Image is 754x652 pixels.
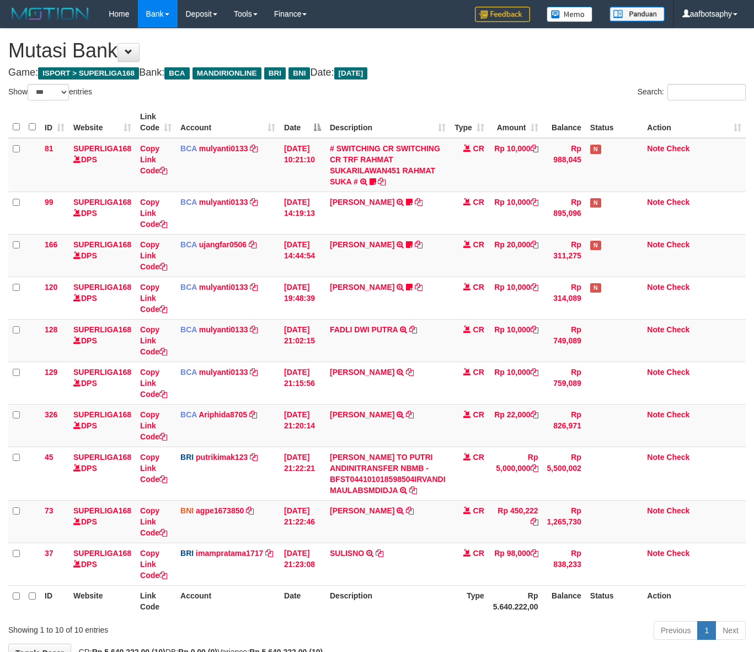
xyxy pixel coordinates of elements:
td: DPS [69,319,136,362]
td: DPS [69,277,136,319]
span: BRI [180,453,194,462]
div: Showing 1 to 10 of 10 entries [8,620,306,635]
td: [DATE] 10:21:10 [280,138,325,192]
a: Copy Rp 10,000 to clipboard [531,198,538,206]
a: Note [647,240,664,249]
a: Copy agpe1673850 to clipboard [246,506,254,515]
span: BCA [180,368,197,377]
a: Note [647,410,664,419]
a: Copy Rp 20,000 to clipboard [531,240,538,249]
span: 37 [45,549,54,558]
a: Copy Rp 98,000 to clipboard [531,549,538,558]
label: Search: [638,84,746,100]
a: Note [647,368,664,377]
a: Copy Link Code [140,240,167,271]
th: Action [643,585,746,617]
td: [DATE] 14:19:13 [280,192,325,234]
a: SUPERLIGA168 [73,325,131,334]
td: Rp 826,971 [543,404,586,447]
td: [DATE] 21:23:08 [280,543,325,585]
a: Note [647,325,664,334]
td: Rp 10,000 [489,319,543,362]
a: imampratama1717 [196,549,263,558]
a: SUPERLIGA168 [73,198,131,206]
img: Button%20Memo.svg [547,7,593,22]
th: Action: activate to sort column ascending [643,107,746,138]
span: CR [473,368,484,377]
a: Copy Link Code [140,506,167,537]
span: 326 [45,410,57,419]
span: Has Note [590,198,601,208]
a: Copy Rp 22,000 to clipboard [531,410,538,419]
td: Rp 314,089 [543,277,586,319]
img: MOTION_logo.png [8,6,92,22]
a: Copy AGUS YULIANTO to clipboard [406,506,414,515]
span: 128 [45,325,57,334]
span: 99 [45,198,54,206]
a: Check [666,283,689,291]
a: Copy Rp 5,000,000 to clipboard [531,464,538,473]
span: Has Note [590,283,601,293]
span: BCA [164,67,189,79]
td: DPS [69,234,136,277]
th: Type: activate to sort column ascending [450,107,489,138]
span: BRI [264,67,286,79]
th: Rp 5.640.222,00 [489,585,543,617]
a: Copy mulyanti0133 to clipboard [250,325,258,334]
td: Rp 838,233 [543,543,586,585]
span: CR [473,453,484,462]
a: Copy Link Code [140,283,167,314]
span: 73 [45,506,54,515]
a: SULISNO [330,549,364,558]
a: Check [666,198,689,206]
a: Note [647,144,664,153]
span: BCA [180,283,197,291]
td: [DATE] 21:15:56 [280,362,325,404]
a: SUPERLIGA168 [73,283,131,291]
td: [DATE] 14:44:54 [280,234,325,277]
th: Link Code [136,585,176,617]
span: CR [473,549,484,558]
a: Note [647,549,664,558]
a: Copy Rp 450,222 to clipboard [531,517,538,526]
span: 166 [45,240,57,249]
a: Copy Rp 10,000 to clipboard [531,283,538,291]
a: Check [666,549,689,558]
td: [DATE] 21:22:46 [280,500,325,543]
label: Show entries [8,84,92,100]
th: Status [586,585,643,617]
td: [DATE] 21:22:21 [280,447,325,500]
th: Date: activate to sort column descending [280,107,325,138]
span: BCA [180,325,197,334]
a: Note [647,506,664,515]
span: CR [473,283,484,291]
td: Rp 98,000 [489,543,543,585]
a: 1 [697,621,716,640]
td: Rp 10,000 [489,192,543,234]
a: Copy MUHAMAD IMAN to clipboard [406,368,414,377]
a: Copy MUHAMMAD REZA to clipboard [415,198,423,206]
a: Copy mulyanti0133 to clipboard [250,283,258,291]
td: Rp 311,275 [543,234,586,277]
a: Copy NOVEN ELING PRAYOG to clipboard [415,240,423,249]
a: Next [715,621,746,640]
span: 120 [45,283,57,291]
td: Rp 5,500,002 [543,447,586,500]
td: [DATE] 19:48:39 [280,277,325,319]
th: Status [586,107,643,138]
a: agpe1673850 [196,506,244,515]
span: CR [473,198,484,206]
td: DPS [69,138,136,192]
span: MANDIRIONLINE [192,67,261,79]
span: CR [473,240,484,249]
span: 81 [45,144,54,153]
td: DPS [69,500,136,543]
th: Type [450,585,489,617]
a: [PERSON_NAME] [330,240,394,249]
a: Check [666,240,689,249]
span: 129 [45,368,57,377]
a: Copy # SWITCHING CR SWITCHING CR TRF RAHMAT SUKARILAWAN451 RAHMAT SUKA # to clipboard [378,177,386,186]
td: DPS [69,447,136,500]
a: ujangfar0506 [199,240,247,249]
td: Rp 10,000 [489,362,543,404]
